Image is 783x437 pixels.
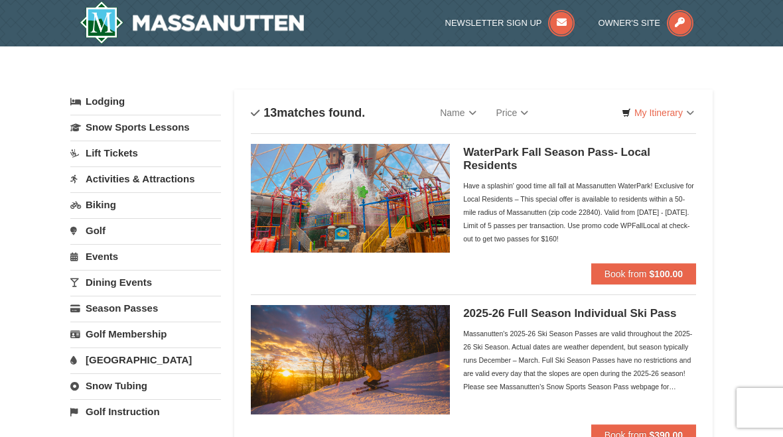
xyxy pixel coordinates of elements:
a: Biking [70,192,221,217]
img: 6619937-208-2295c65e.jpg [251,305,450,414]
span: Newsletter Sign Up [445,18,542,28]
a: Golf Membership [70,322,221,346]
a: Owner's Site [598,18,693,28]
a: Golf [70,218,221,243]
img: Massanutten Resort Logo [80,1,304,44]
a: Newsletter Sign Up [445,18,575,28]
a: Massanutten Resort [80,1,304,44]
strong: $100.00 [649,269,683,279]
h5: WaterPark Fall Season Pass- Local Residents [463,146,696,172]
a: Season Passes [70,296,221,320]
a: My Itinerary [613,103,703,123]
a: Snow Sports Lessons [70,115,221,139]
a: Price [486,99,539,126]
h5: 2025-26 Full Season Individual Ski Pass [463,307,696,320]
a: Lift Tickets [70,141,221,165]
img: 6619937-212-8c750e5f.jpg [251,144,450,253]
a: Lodging [70,90,221,113]
span: Owner's Site [598,18,660,28]
div: Have a splashin' good time all fall at Massanutten WaterPark! Exclusive for Local Residents – Thi... [463,179,696,245]
a: Dining Events [70,270,221,294]
a: Golf Instruction [70,399,221,424]
a: Activities & Attractions [70,166,221,191]
a: Name [430,99,486,126]
a: Events [70,244,221,269]
a: [GEOGRAPHIC_DATA] [70,347,221,372]
div: Massanutten's 2025-26 Ski Season Passes are valid throughout the 2025-26 Ski Season. Actual dates... [463,327,696,393]
button: Book from $100.00 [591,263,696,284]
a: Snow Tubing [70,373,221,398]
span: Book from [605,269,647,279]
